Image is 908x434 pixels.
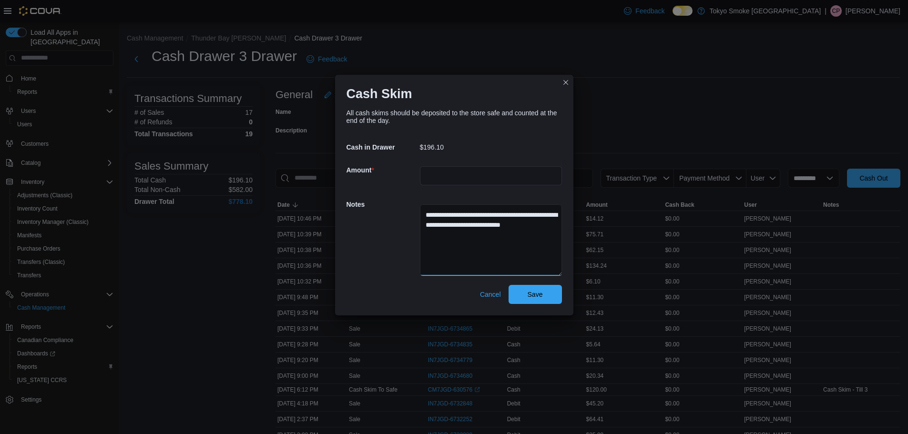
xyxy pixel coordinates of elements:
h1: Cash Skim [347,86,412,101]
h5: Amount [347,161,418,180]
div: All cash skims should be deposited to the store safe and counted at the end of the day. [347,109,562,124]
span: Cancel [480,290,501,299]
h5: Notes [347,195,418,214]
button: Closes this modal window [560,77,571,88]
h5: Cash in Drawer [347,138,418,157]
button: Cancel [476,285,505,304]
p: $196.10 [420,143,444,151]
span: Save [528,290,543,299]
button: Save [509,285,562,304]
